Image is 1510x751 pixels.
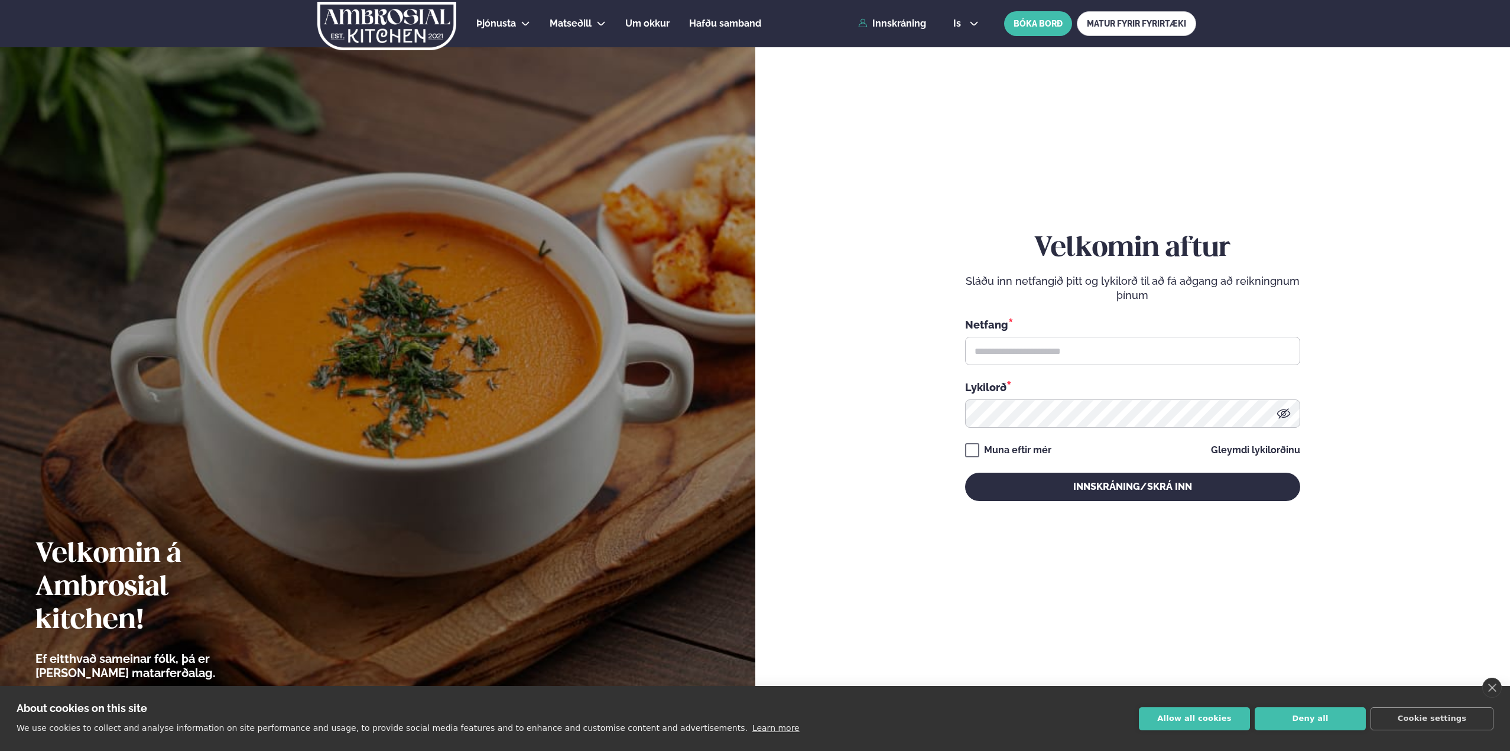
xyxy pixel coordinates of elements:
span: Matseðill [550,18,592,29]
button: Innskráning/Skrá inn [965,473,1300,501]
div: Netfang [965,317,1300,332]
button: BÓKA BORÐ [1004,11,1072,36]
p: Ef eitthvað sameinar fólk, þá er [PERSON_NAME] matarferðalag. [35,652,281,680]
a: MATUR FYRIR FYRIRTÆKI [1077,11,1196,36]
h2: Velkomin á Ambrosial kitchen! [35,538,281,638]
span: Þjónusta [476,18,516,29]
img: logo [316,2,457,50]
button: Cookie settings [1371,707,1493,730]
button: Allow all cookies [1139,707,1250,730]
div: Lykilorð [965,379,1300,395]
a: Gleymdi lykilorðinu [1211,446,1300,455]
a: Hafðu samband [689,17,761,31]
a: Innskráning [858,18,926,29]
p: Sláðu inn netfangið þitt og lykilorð til að fá aðgang að reikningnum þínum [965,274,1300,303]
h2: Velkomin aftur [965,232,1300,265]
a: close [1482,678,1502,698]
span: Um okkur [625,18,670,29]
a: Learn more [752,723,800,733]
p: We use cookies to collect and analyse information on site performance and usage, to provide socia... [17,723,748,733]
a: Um okkur [625,17,670,31]
a: Þjónusta [476,17,516,31]
span: is [953,19,965,28]
span: Hafðu samband [689,18,761,29]
strong: About cookies on this site [17,702,147,714]
button: Deny all [1255,707,1366,730]
button: is [944,19,988,28]
a: Matseðill [550,17,592,31]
